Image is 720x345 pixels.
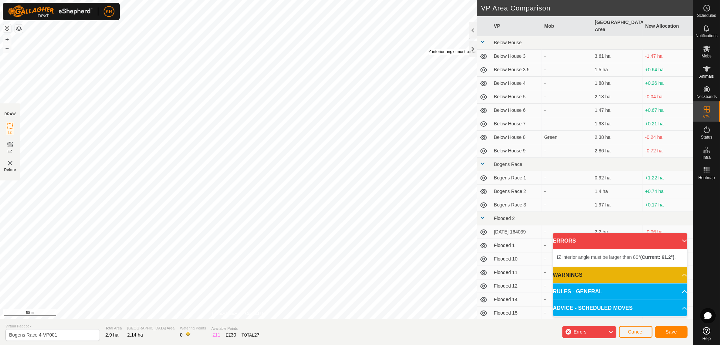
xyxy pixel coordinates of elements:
td: 1.47 ha [592,104,642,117]
button: Save [655,326,688,338]
td: +0.21 ha [643,117,693,131]
p-accordion-header: ERRORS [553,233,687,249]
th: [GEOGRAPHIC_DATA] Area [592,16,642,36]
div: - [544,93,589,100]
span: Heatmap [698,176,715,180]
span: Save [666,329,677,335]
td: +0.67 ha [643,104,693,117]
span: 11 [215,332,220,338]
span: VPs [703,115,710,119]
p-accordion-header: ADVICE - SCHEDULED MOVES [553,300,687,316]
span: Notifications [696,34,718,38]
img: VP [6,159,14,167]
td: 3.61 ha [592,50,642,63]
div: IZ [211,331,220,339]
td: Below House 7 [491,117,541,131]
td: Flooded 10 [491,252,541,266]
td: 1.93 ha [592,117,642,131]
td: 0.92 ha [592,171,642,185]
span: Below House [494,40,522,45]
td: 1.4 ha [592,185,642,198]
button: + [3,35,11,44]
td: +0.64 ha [643,63,693,77]
td: 2.2 ha [592,225,642,239]
td: 2.38 ha [592,131,642,144]
span: WARNINGS [553,271,583,279]
td: Flooded 12 [491,279,541,293]
span: Available Points [211,326,259,331]
td: Below House 3.5 [491,63,541,77]
span: ERRORS [553,237,576,245]
span: Watering Points [180,325,206,331]
span: Delete [4,167,16,172]
td: 2.18 ha [592,90,642,104]
button: Reset Map [3,24,11,32]
span: 2.14 ha [127,332,143,338]
div: TOTAL [242,331,260,339]
th: VP [491,16,541,36]
a: Help [693,324,720,343]
span: Neckbands [696,95,717,99]
span: Virtual Paddock [5,323,100,329]
span: Errors [574,329,586,335]
div: - [544,255,589,263]
span: 0 [180,332,183,338]
button: – [3,44,11,52]
div: - [544,269,589,276]
span: 30 [231,332,236,338]
td: Below House 3 [491,50,541,63]
span: Help [702,337,711,341]
div: - [544,80,589,87]
a: Privacy Policy [212,311,237,317]
p-accordion-content: ERRORS [553,249,687,267]
td: 1.5 ha [592,63,642,77]
a: Contact Us [245,311,265,317]
div: - [544,228,589,236]
td: Flooded 14 [491,293,541,306]
div: IZ interior angle must be larger than 80° . [427,49,529,55]
div: - [544,66,589,73]
span: Total Area [105,325,122,331]
td: +0.74 ha [643,185,693,198]
div: - [544,120,589,127]
td: 2.86 ha [592,144,642,158]
b: (Current: 61.2°) [640,254,674,260]
span: IZ [8,130,12,135]
td: Flooded 15 [491,306,541,320]
div: - [544,107,589,114]
span: Cancel [628,329,644,335]
td: Below House 5 [491,90,541,104]
span: Animals [699,74,714,78]
div: - [544,242,589,249]
td: Flooded 11 [491,266,541,279]
div: DRAW [4,112,16,117]
span: EZ [8,149,13,154]
p-accordion-header: RULES - GENERAL [553,284,687,300]
td: Below House 6 [491,104,541,117]
td: -0.24 ha [643,131,693,144]
span: 27 [254,332,260,338]
h2: VP Area Comparison [481,4,693,12]
button: Cancel [619,326,652,338]
td: Flooded 1 [491,239,541,252]
td: -1.47 ha [643,50,693,63]
span: IZ interior angle must be larger than 80° . [557,254,676,260]
p-accordion-header: WARNINGS [553,267,687,283]
span: Mobs [702,54,712,58]
span: Schedules [697,14,716,18]
td: Below House 8 [491,131,541,144]
th: Mob [542,16,592,36]
td: Below House 4 [491,77,541,90]
span: 2.9 ha [105,332,118,338]
div: Green [544,134,589,141]
div: - [544,310,589,317]
div: - [544,188,589,195]
td: +1.22 ha [643,171,693,185]
span: ADVICE - SCHEDULED MOVES [553,304,633,312]
td: Bogens Race 3 [491,198,541,212]
div: - [544,53,589,60]
td: +0.26 ha [643,77,693,90]
td: -0.72 ha [643,144,693,158]
td: Bogens Race 1 [491,171,541,185]
td: 1.88 ha [592,77,642,90]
